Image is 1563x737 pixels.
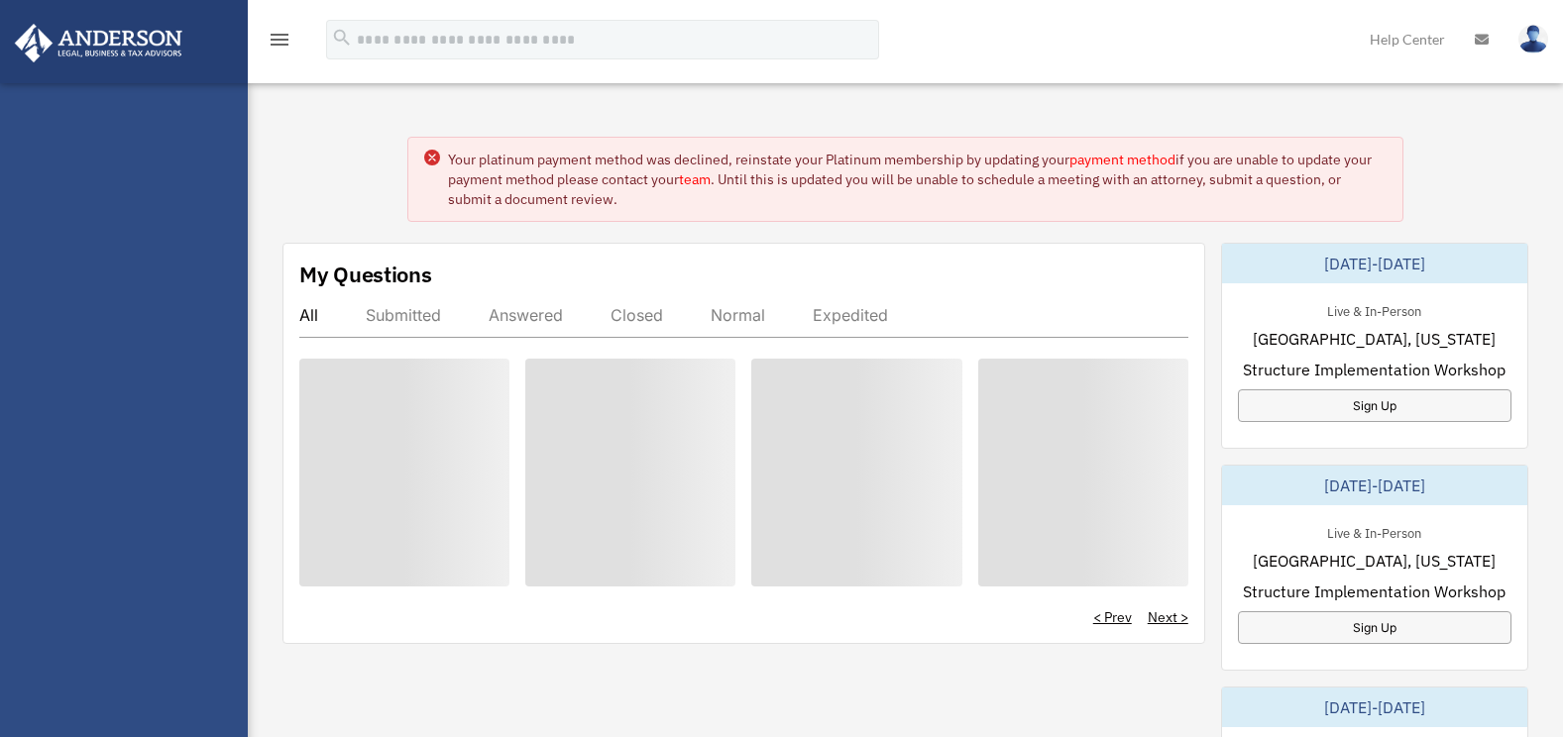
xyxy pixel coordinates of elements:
[1222,687,1527,727] div: [DATE]-[DATE]
[1222,244,1527,283] div: [DATE]-[DATE]
[489,305,563,325] div: Answered
[1222,466,1527,505] div: [DATE]-[DATE]
[679,170,711,188] a: team
[1311,521,1437,542] div: Live & In-Person
[1311,299,1437,320] div: Live & In-Person
[1148,607,1188,627] a: Next >
[711,305,765,325] div: Normal
[1253,549,1496,573] span: [GEOGRAPHIC_DATA], [US_STATE]
[299,260,432,289] div: My Questions
[1069,151,1175,168] a: payment method
[268,28,291,52] i: menu
[1238,389,1511,422] a: Sign Up
[813,305,888,325] div: Expedited
[448,150,1388,209] div: Your platinum payment method was declined, reinstate your Platinum membership by updating your if...
[299,305,318,325] div: All
[1243,579,1506,603] span: Structure Implementation Workshop
[366,305,441,325] div: Submitted
[1238,611,1511,644] a: Sign Up
[1093,607,1132,627] a: < Prev
[1518,25,1548,53] img: User Pic
[1253,327,1496,351] span: [GEOGRAPHIC_DATA], [US_STATE]
[1243,358,1506,381] span: Structure Implementation Workshop
[331,27,353,49] i: search
[611,305,663,325] div: Closed
[9,24,188,62] img: Anderson Advisors Platinum Portal
[268,35,291,52] a: menu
